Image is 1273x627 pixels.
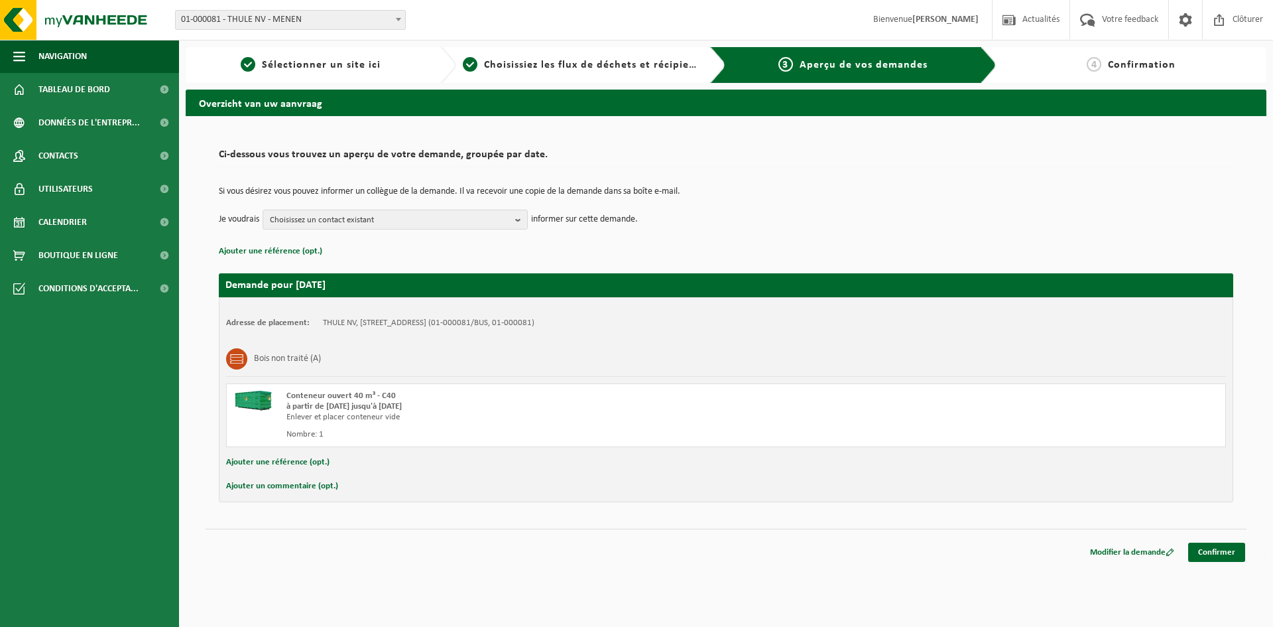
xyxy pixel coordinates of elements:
[38,139,78,173] span: Contacts
[38,173,93,206] span: Utilisateurs
[219,149,1233,167] h2: Ci-dessous vous trouvez un aperçu de votre demande, groupée par date.
[38,239,118,272] span: Boutique en ligne
[38,272,139,305] span: Conditions d'accepta...
[38,73,110,106] span: Tableau de bord
[531,210,638,230] p: informer sur cette demande.
[38,206,87,239] span: Calendrier
[286,402,402,411] strong: à partir de [DATE] jusqu'à [DATE]
[323,318,534,328] td: THULE NV, [STREET_ADDRESS] (01-000081/BUS, 01-000081)
[262,60,381,70] span: Sélectionner un site ici
[192,57,430,73] a: 1Sélectionner un site ici
[286,412,779,423] div: Enlever et placer conteneur vide
[254,348,321,370] h3: Bois non traité (A)
[219,210,259,230] p: Je voudrais
[1188,543,1245,562] a: Confirmer
[175,10,406,30] span: 01-000081 - THULE NV - MENEN
[286,429,779,440] div: Nombre: 1
[38,40,87,73] span: Navigation
[1087,57,1101,72] span: 4
[233,391,273,411] img: HK-XC-40-GN-00.png
[226,454,330,471] button: Ajouter une référence (opt.)
[800,60,928,70] span: Aperçu de vos demandes
[912,15,979,25] strong: [PERSON_NAME]
[225,280,326,291] strong: Demande pour [DATE]
[226,478,338,495] button: Ajouter un commentaire (opt.)
[263,210,528,230] button: Choisissez un contact existant
[1080,543,1184,562] a: Modifier la demande
[463,57,700,73] a: 2Choisissiez les flux de déchets et récipients
[226,318,310,327] strong: Adresse de placement:
[778,57,793,72] span: 3
[38,106,140,139] span: Données de l'entrepr...
[286,391,396,400] span: Conteneur ouvert 40 m³ - C40
[241,57,255,72] span: 1
[219,187,1233,196] p: Si vous désirez vous pouvez informer un collègue de la demande. Il va recevoir une copie de la de...
[463,57,477,72] span: 2
[176,11,405,29] span: 01-000081 - THULE NV - MENEN
[186,90,1266,115] h2: Overzicht van uw aanvraag
[219,243,322,260] button: Ajouter une référence (opt.)
[484,60,705,70] span: Choisissiez les flux de déchets et récipients
[270,210,510,230] span: Choisissez un contact existant
[1108,60,1176,70] span: Confirmation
